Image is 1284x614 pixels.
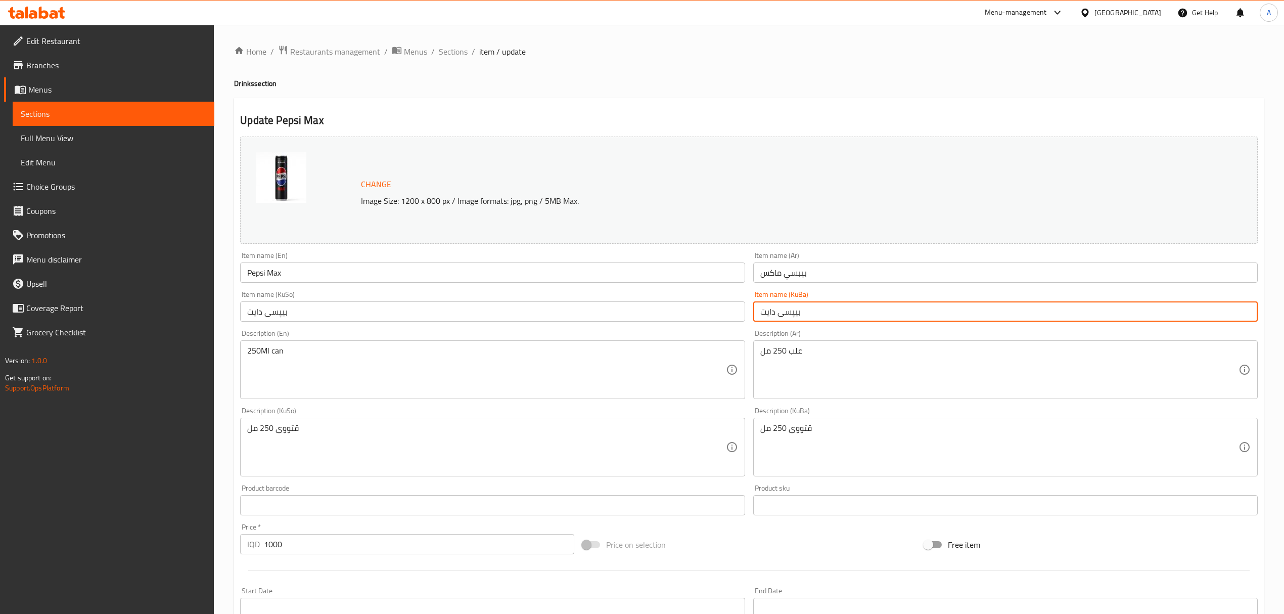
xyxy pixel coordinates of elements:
[5,381,69,394] a: Support.OpsPlatform
[4,53,214,77] a: Branches
[4,29,214,53] a: Edit Restaurant
[28,83,206,96] span: Menus
[31,354,47,367] span: 1.0.0
[357,195,1096,207] p: Image Size: 1200 x 800 px / Image formats: jpg, png / 5MB Max.
[21,132,206,144] span: Full Menu View
[13,150,214,174] a: Edit Menu
[606,539,666,551] span: Price on selection
[392,45,427,58] a: Menus
[26,326,206,338] span: Grocery Checklist
[431,46,435,58] li: /
[760,346,1239,394] textarea: علب 250 مل
[4,77,214,102] a: Menus
[247,346,725,394] textarea: 250Ml can
[26,181,206,193] span: Choice Groups
[753,301,1258,322] input: Enter name KuBa
[4,223,214,247] a: Promotions
[4,296,214,320] a: Coverage Report
[26,302,206,314] span: Coverage Report
[753,262,1258,283] input: Enter name Ar
[404,46,427,58] span: Menus
[270,46,274,58] li: /
[26,229,206,241] span: Promotions
[234,46,266,58] a: Home
[240,495,745,515] input: Please enter product barcode
[1094,7,1161,18] div: [GEOGRAPHIC_DATA]
[290,46,380,58] span: Restaurants management
[240,262,745,283] input: Enter name En
[234,78,1264,89] h4: Drinks section
[753,495,1258,515] input: Please enter product sku
[234,45,1264,58] nav: breadcrumb
[4,247,214,272] a: Menu disclaimer
[472,46,475,58] li: /
[13,102,214,126] a: Sections
[760,423,1239,471] textarea: قتووی 250 مل
[479,46,526,58] span: item / update
[4,199,214,223] a: Coupons
[240,113,1258,128] h2: Update Pepsi Max
[240,301,745,322] input: Enter name KuSo
[4,272,214,296] a: Upsell
[4,174,214,199] a: Choice Groups
[357,174,395,195] button: Change
[1267,7,1271,18] span: A
[439,46,468,58] a: Sections
[13,126,214,150] a: Full Menu View
[247,423,725,471] textarea: قتووی 250 مل
[247,538,260,550] p: IQD
[985,7,1047,19] div: Menu-management
[5,371,52,384] span: Get support on:
[26,35,206,47] span: Edit Restaurant
[264,534,574,554] input: Please enter price
[361,177,391,192] span: Change
[384,46,388,58] li: /
[26,205,206,217] span: Coupons
[4,320,214,344] a: Grocery Checklist
[26,278,206,290] span: Upsell
[26,253,206,266] span: Menu disclaimer
[21,156,206,168] span: Edit Menu
[278,45,380,58] a: Restaurants management
[256,152,306,203] img: WhatsApp_Image_20250916_a638936080779185449.jpg
[948,539,980,551] span: Free item
[26,59,206,71] span: Branches
[21,108,206,120] span: Sections
[5,354,30,367] span: Version:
